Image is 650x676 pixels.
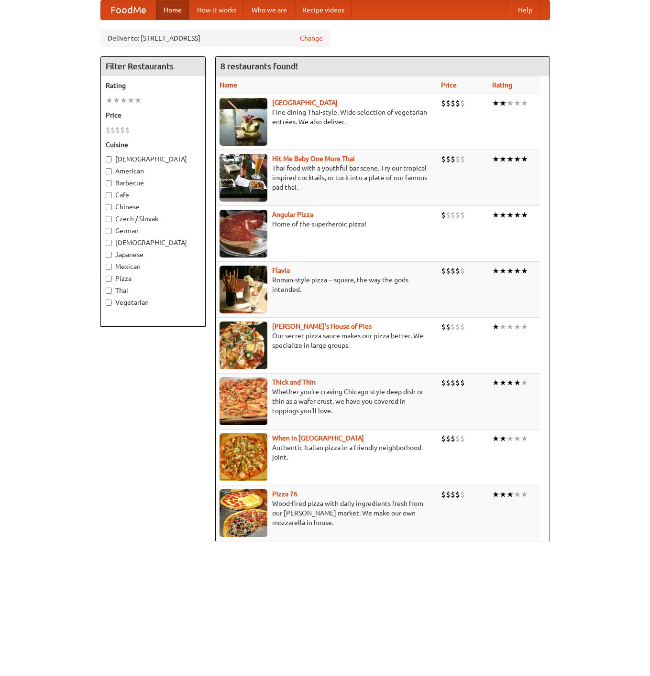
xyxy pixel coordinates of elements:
[492,433,499,444] li: ★
[272,434,364,442] a: When in [GEOGRAPHIC_DATA]
[220,107,434,127] p: Fine dining Thai-style. Wide selection of vegetarian entrées. We also deliver.
[120,125,125,135] li: $
[446,266,451,276] li: $
[455,322,460,332] li: $
[106,140,200,150] h5: Cuisine
[295,0,352,20] a: Recipe videos
[521,489,528,500] li: ★
[101,0,156,20] a: FoodMe
[451,98,455,108] li: $
[451,489,455,500] li: $
[106,202,200,212] label: Chinese
[460,154,465,164] li: $
[521,377,528,388] li: ★
[446,98,451,108] li: $
[446,322,451,332] li: $
[507,154,514,164] li: ★
[455,266,460,276] li: $
[507,489,514,500] li: ★
[514,489,521,500] li: ★
[499,433,507,444] li: ★
[460,98,465,108] li: $
[514,433,521,444] li: ★
[272,378,316,386] a: Thick and Thin
[455,154,460,164] li: $
[460,266,465,276] li: $
[460,322,465,332] li: $
[106,228,112,234] input: German
[499,322,507,332] li: ★
[492,98,499,108] li: ★
[106,216,112,222] input: Czech / Slovak
[451,322,455,332] li: $
[507,377,514,388] li: ★
[120,95,127,106] li: ★
[492,154,499,164] li: ★
[106,240,112,246] input: [DEMOGRAPHIC_DATA]
[106,300,112,306] input: Vegetarian
[106,125,110,135] li: $
[113,95,120,106] li: ★
[499,210,507,220] li: ★
[220,322,267,369] img: luigis.jpg
[451,377,455,388] li: $
[499,98,507,108] li: ★
[106,250,200,259] label: Japanese
[220,443,434,462] p: Authentic Italian pizza in a friendly neighborhood joint.
[106,214,200,224] label: Czech / Slovak
[106,238,200,247] label: [DEMOGRAPHIC_DATA]
[220,499,434,527] p: Wood-fired pizza with daily ingredients fresh from our [PERSON_NAME] market. We make our own mozz...
[272,267,290,274] b: Flavia
[514,322,521,332] li: ★
[441,81,457,89] a: Price
[220,219,434,229] p: Home of the superheroic pizza!
[220,377,267,425] img: thick.jpg
[220,266,267,313] img: flavia.jpg
[106,264,112,270] input: Mexican
[220,331,434,350] p: Our secret pizza sauce makes our pizza better. We specialize in large groups.
[499,489,507,500] li: ★
[507,322,514,332] li: ★
[127,95,134,106] li: ★
[499,154,507,164] li: ★
[521,322,528,332] li: ★
[514,210,521,220] li: ★
[272,211,313,218] a: Angular Pizza
[441,377,446,388] li: $
[244,0,295,20] a: Who we are
[441,433,446,444] li: $
[106,178,200,188] label: Barbecue
[272,99,338,107] a: [GEOGRAPHIC_DATA]
[521,154,528,164] li: ★
[455,98,460,108] li: $
[106,81,200,90] h5: Rating
[507,266,514,276] li: ★
[106,262,200,271] label: Mexican
[446,489,451,500] li: $
[514,154,521,164] li: ★
[272,322,372,330] a: [PERSON_NAME]'s House of Pies
[106,166,200,176] label: American
[106,252,112,258] input: Japanese
[455,433,460,444] li: $
[492,489,499,500] li: ★
[106,168,112,174] input: American
[521,210,528,220] li: ★
[156,0,189,20] a: Home
[507,433,514,444] li: ★
[100,30,330,47] div: Deliver to: [STREET_ADDRESS]
[451,433,455,444] li: $
[106,154,200,164] label: [DEMOGRAPHIC_DATA]
[106,276,112,282] input: Pizza
[220,210,267,258] img: angular.jpg
[115,125,120,135] li: $
[272,490,297,498] a: Pizza 76
[521,433,528,444] li: ★
[455,377,460,388] li: $
[220,489,267,537] img: pizza76.jpg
